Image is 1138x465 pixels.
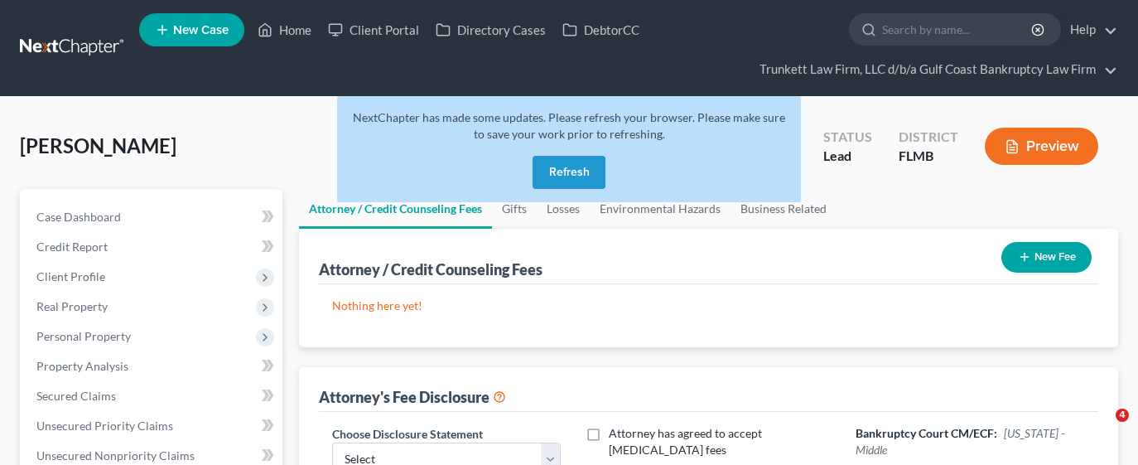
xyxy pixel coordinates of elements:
[23,411,282,441] a: Unsecured Priority Claims
[20,133,176,157] span: [PERSON_NAME]
[533,156,605,189] button: Refresh
[249,15,320,45] a: Home
[856,426,1064,457] span: [US_STATE] - Middle
[751,55,1117,85] a: Trunkett Law Firm, LLC d/b/a Gulf Coast Bankruptcy Law Firm
[882,14,1034,45] input: Search by name...
[823,128,872,147] div: Status
[36,240,108,254] span: Credit Report
[23,351,282,381] a: Property Analysis
[36,448,195,463] span: Unsecured Nonpriority Claims
[609,426,762,457] span: Attorney has agreed to accept [MEDICAL_DATA] fees
[299,189,492,229] a: Attorney / Credit Counseling Fees
[1116,409,1129,422] span: 4
[353,110,785,141] span: NextChapter has made some updates. Please refresh your browser. Please make sure to save your wor...
[332,425,483,443] label: Choose Disclosure Statement
[1001,242,1092,273] button: New Fee
[319,259,542,279] div: Attorney / Credit Counseling Fees
[173,24,229,36] span: New Case
[427,15,554,45] a: Directory Cases
[36,419,173,433] span: Unsecured Priority Claims
[36,329,131,343] span: Personal Property
[899,128,958,147] div: District
[823,147,872,166] div: Lead
[320,15,427,45] a: Client Portal
[554,15,648,45] a: DebtorCC
[36,269,105,283] span: Client Profile
[36,389,116,403] span: Secured Claims
[1062,15,1117,45] a: Help
[23,232,282,262] a: Credit Report
[36,210,121,224] span: Case Dashboard
[899,147,958,166] div: FLMB
[985,128,1098,165] button: Preview
[856,425,1084,458] h6: Bankruptcy Court CM/ECF:
[332,298,1086,314] p: Nothing here yet!
[36,359,128,373] span: Property Analysis
[36,299,108,313] span: Real Property
[319,387,506,407] div: Attorney's Fee Disclosure
[23,381,282,411] a: Secured Claims
[23,202,282,232] a: Case Dashboard
[1082,409,1121,448] iframe: Intercom live chat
